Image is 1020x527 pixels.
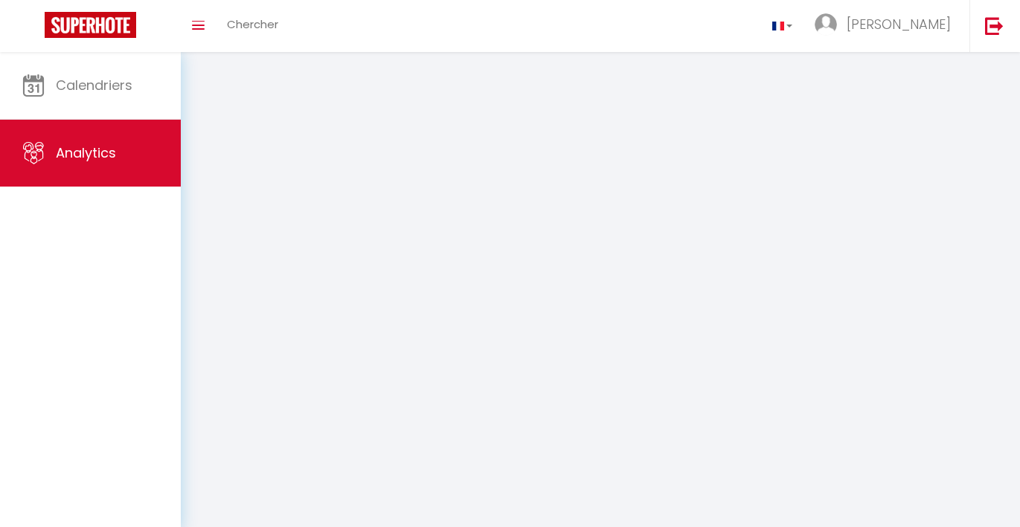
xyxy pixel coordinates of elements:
img: ... [815,13,837,36]
img: Super Booking [45,12,136,38]
span: Calendriers [56,76,132,94]
span: [PERSON_NAME] [847,15,951,33]
span: Chercher [227,16,278,32]
span: Analytics [56,143,116,162]
img: logout [985,16,1004,35]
